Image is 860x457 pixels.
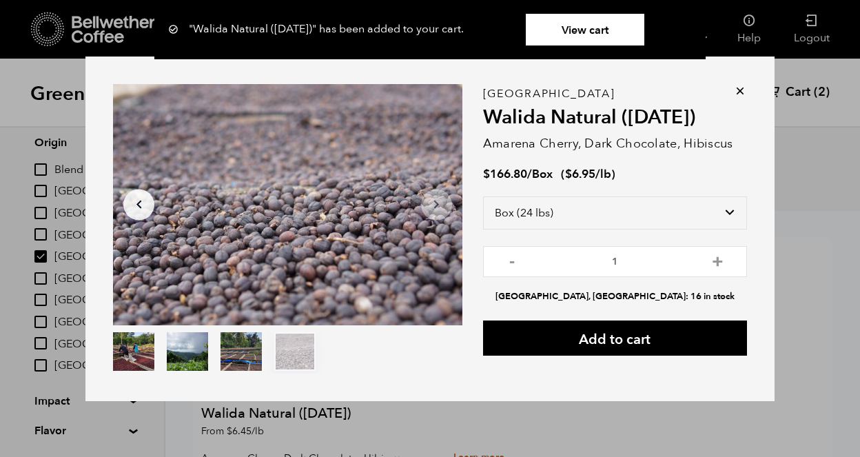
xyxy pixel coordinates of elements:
[595,166,611,182] span: /lb
[504,253,521,267] button: -
[483,134,747,153] p: Amarena Cherry, Dark Chocolate, Hibiscus
[561,166,615,182] span: ( )
[483,106,747,130] h2: Walida Natural ([DATE])
[527,166,532,182] span: /
[483,321,747,356] button: Add to cart
[565,166,572,182] span: $
[709,253,726,267] button: +
[483,166,527,182] bdi: 166.80
[532,166,553,182] span: Box
[565,166,595,182] bdi: 6.95
[483,290,747,303] li: [GEOGRAPHIC_DATA], [GEOGRAPHIC_DATA]: 16 in stock
[483,166,490,182] span: $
